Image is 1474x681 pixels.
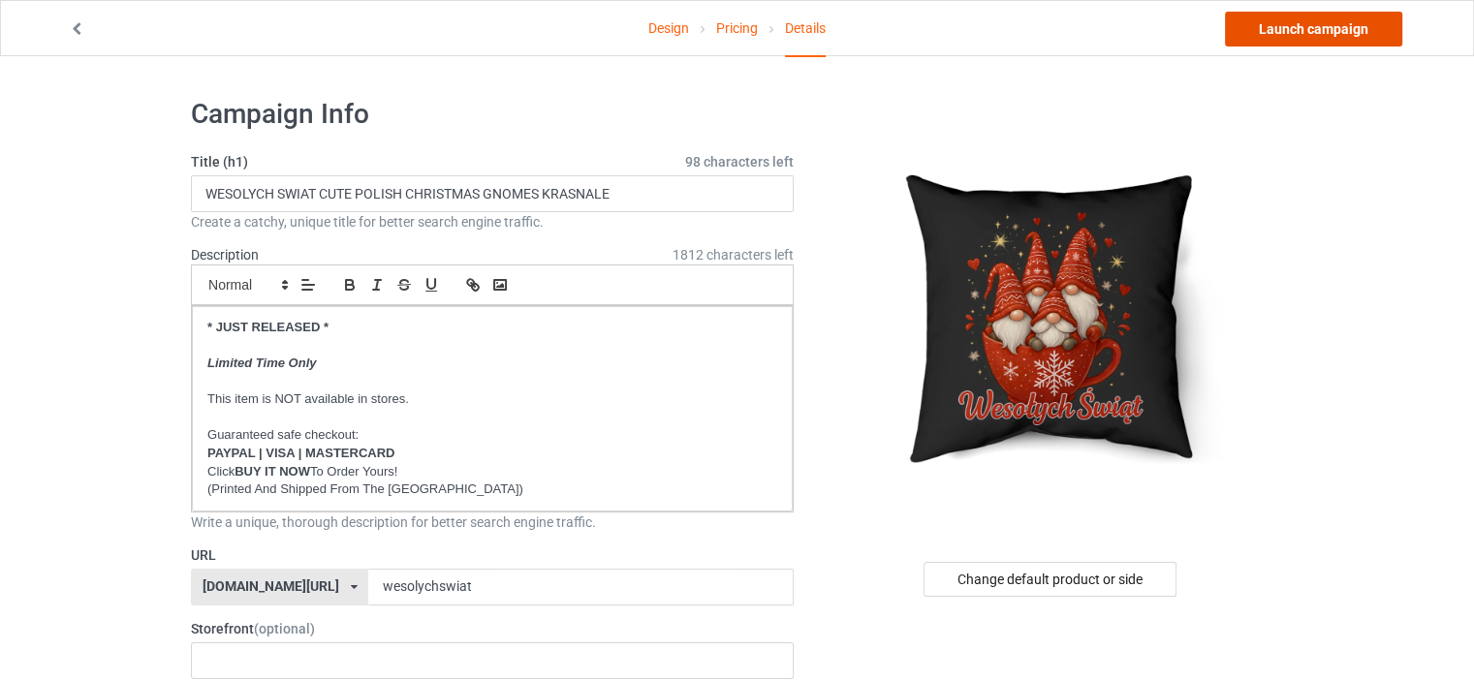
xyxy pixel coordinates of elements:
[207,463,777,481] p: Click To Order Yours!
[1225,12,1402,46] a: Launch campaign
[207,480,777,499] p: (Printed And Shipped From The [GEOGRAPHIC_DATA])
[207,390,777,409] p: This item is NOT available in stores.
[785,1,826,57] div: Details
[207,446,394,460] strong: PAYPAL | VISA | MASTERCARD
[207,356,316,370] em: Limited Time Only
[685,152,794,171] span: 98 characters left
[235,464,310,479] strong: BUY IT NOW
[191,152,794,171] label: Title (h1)
[191,97,794,132] h1: Campaign Info
[207,320,329,334] strong: * JUST RELEASED *
[924,562,1176,597] div: Change default product or side
[191,545,794,565] label: URL
[716,1,758,55] a: Pricing
[191,247,259,263] label: Description
[254,621,315,636] span: (optional)
[673,245,794,264] span: 1812 characters left
[203,579,339,593] div: [DOMAIN_NAME][URL]
[648,1,689,55] a: Design
[191,512,794,532] div: Write a unique, thorough description for better search engine traffic.
[191,212,794,232] div: Create a catchy, unique title for better search engine traffic.
[207,426,777,445] p: Guaranteed safe checkout:
[191,619,794,638] label: Storefront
